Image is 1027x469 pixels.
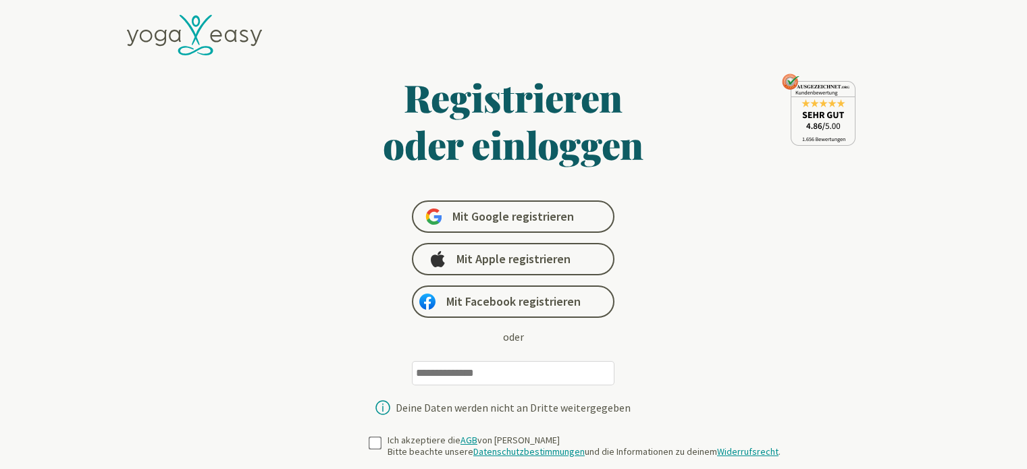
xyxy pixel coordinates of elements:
h1: Registrieren oder einloggen [253,74,775,168]
div: Ich akzeptiere die von [PERSON_NAME] Bitte beachte unsere und die Informationen zu deinem . [388,435,781,458]
span: Mit Apple registrieren [456,251,571,267]
img: ausgezeichnet_seal.png [782,74,855,146]
a: Mit Google registrieren [412,200,614,233]
a: Mit Apple registrieren [412,243,614,275]
span: Mit Facebook registrieren [446,294,581,310]
span: Mit Google registrieren [452,209,574,225]
a: Mit Facebook registrieren [412,285,614,318]
div: Deine Daten werden nicht an Dritte weitergegeben [396,402,631,413]
div: oder [503,329,524,345]
a: AGB [460,434,477,446]
a: Widerrufsrecht [717,445,779,458]
a: Datenschutzbestimmungen [473,445,585,458]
